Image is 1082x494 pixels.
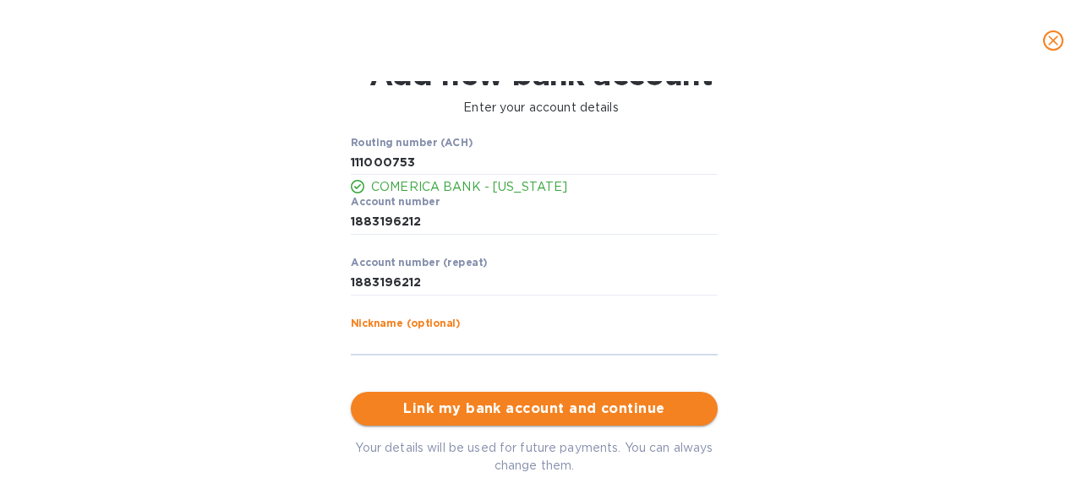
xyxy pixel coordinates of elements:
[369,99,713,117] p: Enter your account details
[1033,20,1074,61] button: close
[369,57,713,92] h1: Add new bank account
[371,178,718,196] p: COMERICA BANK - [US_STATE]
[364,399,704,419] span: Link my bank account and continue
[351,318,461,328] label: Nickname (optional)
[351,392,718,426] button: Link my bank account and continue
[351,198,440,208] label: Account number
[351,258,488,268] label: Account number (repeat)
[351,138,473,148] label: Routing number (ACH)
[351,439,718,475] p: Your details will be used for future payments. You can always change them.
